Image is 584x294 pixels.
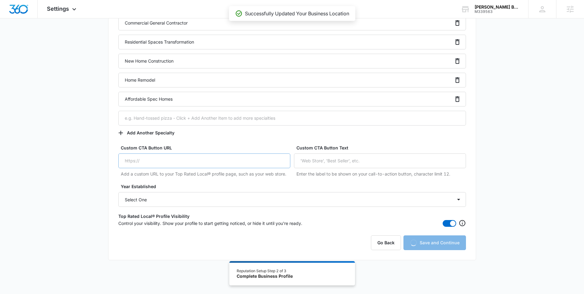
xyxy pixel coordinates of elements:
input: e.g. Hand-tossed pizza - Click + Add Another Item to add more specialties [118,73,466,87]
button: Go Back [371,235,401,250]
p: Add a custom URL to your Top Rated Local® profile page, such as your web store. [121,171,290,177]
input: e.g. Hand-tossed pizza - Click + Add Another Item to add more specialties [118,111,466,126]
div: account name [475,5,519,10]
button: Add Another Specialty [118,126,181,140]
p: Successfully Updated Your Business Location [245,10,349,17]
span: Settings [47,6,69,12]
button: Remove [452,75,462,85]
label: Custom CTA Button URL [121,145,293,151]
input: e.g. Hand-tossed pizza - Click + Add Another Item to add more specialties [118,35,466,49]
button: Remove [452,94,462,104]
button: Remove [452,56,462,66]
label: Year Established [121,183,468,190]
div: Control your visibility. Show your profile to start getting noticed, or hide it until you're ready. [118,219,466,227]
div: Complete Business Profile [237,274,293,279]
input: e.g. Hand-tossed pizza - Click + Add Another Item to add more specialties [118,16,466,30]
input: e.g. Hand-tossed pizza - Click + Add Another Item to add more specialties [118,54,466,68]
button: Remove [452,18,462,28]
p: Enter the label to be shown on your call-to-action button, character limit 12. [296,171,466,177]
label: Top Rated Local® Profile Visibility [118,213,466,219]
label: Custom CTA Button Text [296,145,468,151]
div: account id [475,10,519,14]
div: Reputation Setup Step 2 of 3 [237,268,293,274]
input: 'Web Store', 'Best Seller', etc. [294,153,466,168]
input: https:// [118,153,290,168]
input: e.g. Hand-tossed pizza - Click + Add Another Item to add more specialties [118,92,466,106]
button: Remove [452,37,462,47]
